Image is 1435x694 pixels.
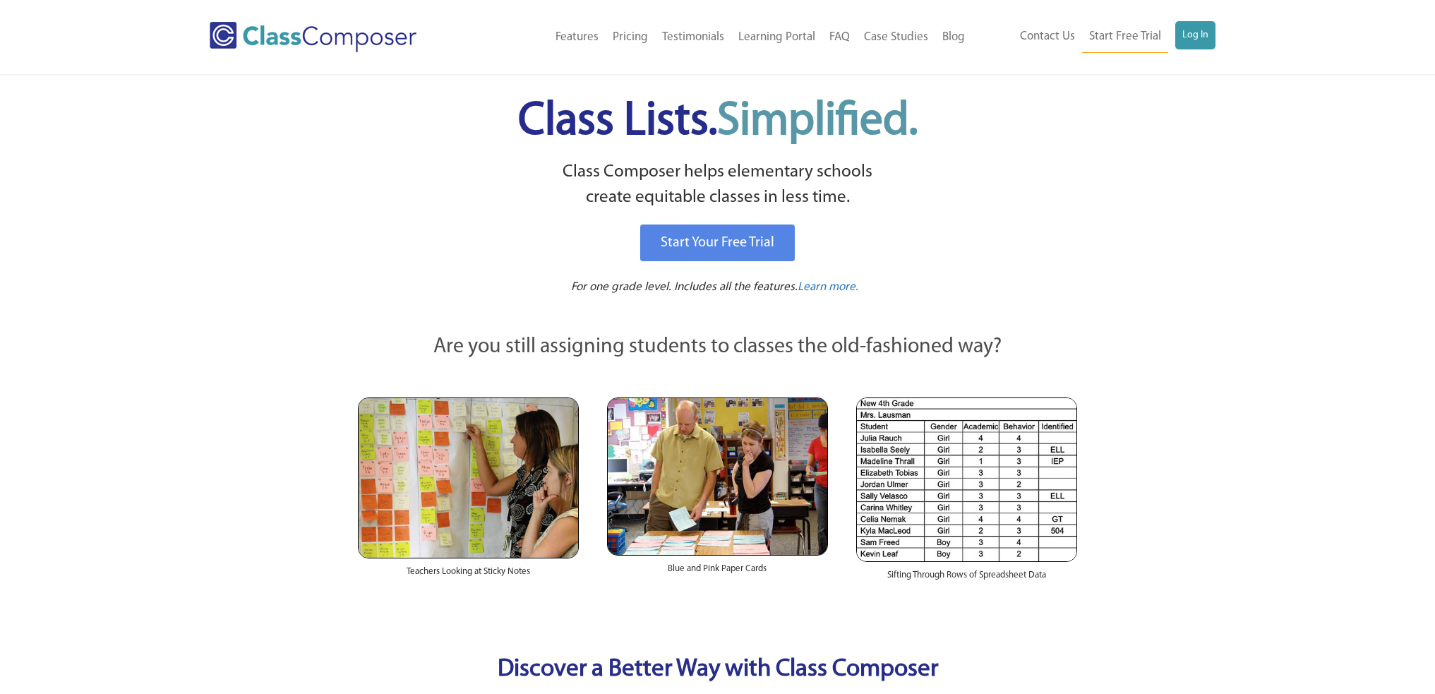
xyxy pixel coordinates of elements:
a: FAQ [822,22,857,53]
p: Discover a Better Way with Class Composer [344,652,1092,688]
a: Pricing [606,22,655,53]
a: Learn more. [798,279,858,297]
a: Blog [935,22,972,53]
span: Class Lists. [518,99,918,145]
p: Class Composer helps elementary schools create equitable classes in less time. [356,160,1080,211]
span: Learn more. [798,281,858,293]
img: Teachers Looking at Sticky Notes [358,397,579,558]
a: Case Studies [857,22,935,53]
a: Log In [1175,21,1215,49]
nav: Header Menu [474,22,972,53]
span: Start Your Free Trial [661,236,774,250]
div: Teachers Looking at Sticky Notes [358,558,579,592]
a: Learning Portal [731,22,822,53]
div: Blue and Pink Paper Cards [607,556,828,590]
span: For one grade level. Includes all the features. [571,281,798,293]
p: Are you still assigning students to classes the old-fashioned way? [358,332,1078,363]
img: Spreadsheets [856,397,1077,562]
img: Blue and Pink Paper Cards [607,397,828,555]
a: Testimonials [655,22,731,53]
a: Start Free Trial [1082,21,1168,53]
span: Simplified. [717,99,918,145]
a: Contact Us [1013,21,1082,52]
a: Features [548,22,606,53]
nav: Header Menu [972,21,1215,53]
a: Start Your Free Trial [640,225,795,261]
img: Class Composer [210,22,416,52]
div: Sifting Through Rows of Spreadsheet Data [856,562,1077,596]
